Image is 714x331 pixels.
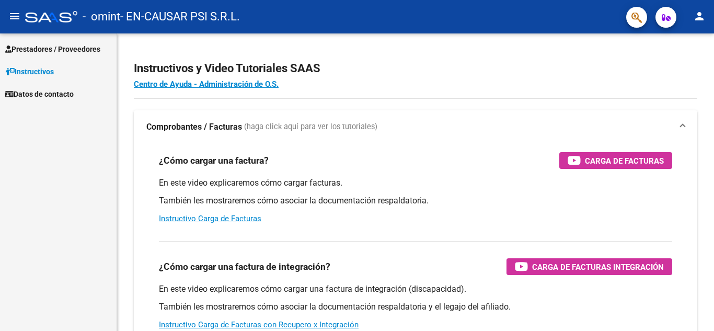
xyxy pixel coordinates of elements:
p: En este video explicaremos cómo cargar una factura de integración (discapacidad). [159,283,672,295]
iframe: Intercom live chat [678,295,704,321]
h3: ¿Cómo cargar una factura? [159,153,269,168]
mat-icon: person [693,10,706,22]
span: Carga de Facturas Integración [532,260,664,273]
h3: ¿Cómo cargar una factura de integración? [159,259,330,274]
a: Instructivo Carga de Facturas [159,214,261,223]
p: También les mostraremos cómo asociar la documentación respaldatoria. [159,195,672,207]
p: En este video explicaremos cómo cargar facturas. [159,177,672,189]
a: Instructivo Carga de Facturas con Recupero x Integración [159,320,359,329]
button: Carga de Facturas [559,152,672,169]
strong: Comprobantes / Facturas [146,121,242,133]
mat-expansion-panel-header: Comprobantes / Facturas (haga click aquí para ver los tutoriales) [134,110,697,144]
button: Carga de Facturas Integración [506,258,672,275]
span: Instructivos [5,66,54,77]
a: Centro de Ayuda - Administración de O.S. [134,79,279,89]
span: Prestadores / Proveedores [5,43,100,55]
h2: Instructivos y Video Tutoriales SAAS [134,59,697,78]
span: Carga de Facturas [585,154,664,167]
span: (haga click aquí para ver los tutoriales) [244,121,377,133]
p: También les mostraremos cómo asociar la documentación respaldatoria y el legajo del afiliado. [159,301,672,313]
span: Datos de contacto [5,88,74,100]
span: - omint [83,5,120,28]
mat-icon: menu [8,10,21,22]
span: - EN-CAUSAR PSI S.R.L. [120,5,240,28]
